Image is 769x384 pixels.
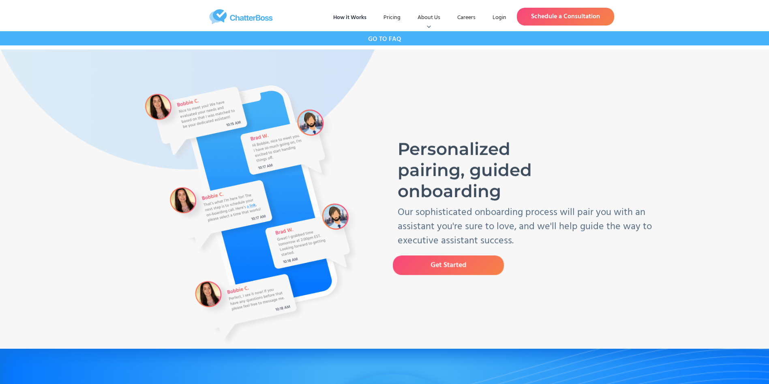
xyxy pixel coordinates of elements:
div: About Us [411,11,447,25]
a: How it Works [327,11,373,25]
a: Careers [451,11,482,25]
a: Pricing [377,11,407,25]
p: Our sophisticated onboarding process will pair you with an assistant you're sure to love, and we'... [397,206,659,248]
h1: Personalized pairing, guided onboarding [397,138,578,202]
strong: GO TO FAQ [368,34,401,45]
a: Get Started [392,255,503,275]
a: Schedule a Consultation [517,8,614,26]
div: About Us [418,14,440,22]
a: home [155,9,327,24]
a: Login [486,11,513,25]
a: GO TO FAQ [368,31,401,45]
